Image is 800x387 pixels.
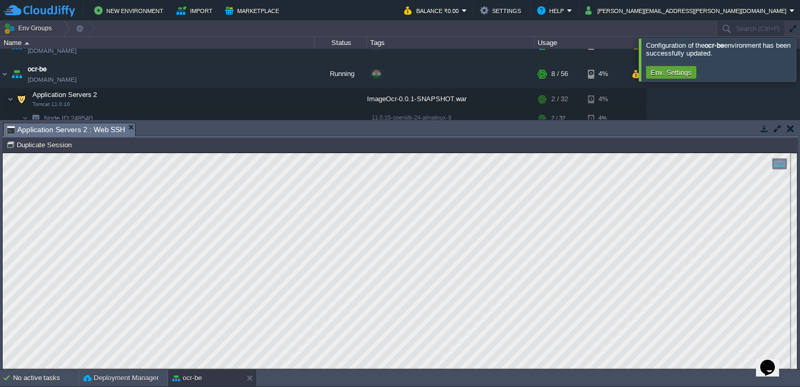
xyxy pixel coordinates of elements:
[22,110,28,126] img: AMDAwAAAACH5BAEAAAAALAAAAAABAAEAAAICRAEAOw==
[31,91,98,99] a: Application Servers 2Tomcat 11.0.10
[28,46,76,56] a: [DOMAIN_NAME]
[13,370,79,386] div: No active tasks
[588,110,622,126] div: 4%
[551,110,565,126] div: 2 / 32
[315,60,367,88] div: Running
[9,60,24,88] img: AMDAwAAAACH5BAEAAAAALAAAAAABAAEAAAICRAEAOw==
[372,114,451,121] span: 11.0.10-openjdk-24-almalinux-9
[6,140,75,149] button: Duplicate Session
[551,89,568,110] div: 2 / 32
[4,4,75,17] img: CloudJiffy
[646,41,791,57] span: Configuration of the environment has been successfully updated.
[4,21,55,36] button: Env Groups
[551,60,568,88] div: 8 / 56
[648,68,695,77] button: Env. Settings
[585,4,790,17] button: [PERSON_NAME][EMAIL_ADDRESS][PERSON_NAME][DOMAIN_NAME]
[7,89,14,110] img: AMDAwAAAACH5BAEAAAAALAAAAAABAAEAAAICRAEAOw==
[537,4,567,17] button: Help
[28,74,76,85] span: [DOMAIN_NAME]
[404,4,462,17] button: Balance ₹0.00
[7,123,125,136] span: Application Servers 2 : Web SSH
[368,37,534,49] div: Tags
[43,114,94,123] a: Node ID:248540
[705,41,724,49] b: ocr-be
[588,60,622,88] div: 4%
[1,60,9,88] img: AMDAwAAAACH5BAEAAAAALAAAAAABAAEAAAICRAEAOw==
[32,101,70,107] span: Tomcat 11.0.10
[1,37,314,49] div: Name
[172,373,202,383] button: ocr-be
[588,89,622,110] div: 4%
[25,42,29,45] img: AMDAwAAAACH5BAEAAAAALAAAAAABAAEAAAICRAEAOw==
[480,4,524,17] button: Settings
[367,89,535,110] div: ImageOcr-0.0.1-SNAPSHOT.war
[28,64,47,74] a: ocr-be
[225,4,282,17] button: Marketplace
[44,114,71,122] span: Node ID:
[83,373,159,383] button: Deployment Manager
[28,110,43,126] img: AMDAwAAAACH5BAEAAAAALAAAAAABAAEAAAICRAEAOw==
[756,345,790,377] iframe: chat widget
[43,114,94,123] span: 248540
[94,4,166,17] button: New Environment
[535,37,646,49] div: Usage
[176,4,216,17] button: Import
[315,37,366,49] div: Status
[31,90,98,99] span: Application Servers 2
[14,89,29,110] img: AMDAwAAAACH5BAEAAAAALAAAAAABAAEAAAICRAEAOw==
